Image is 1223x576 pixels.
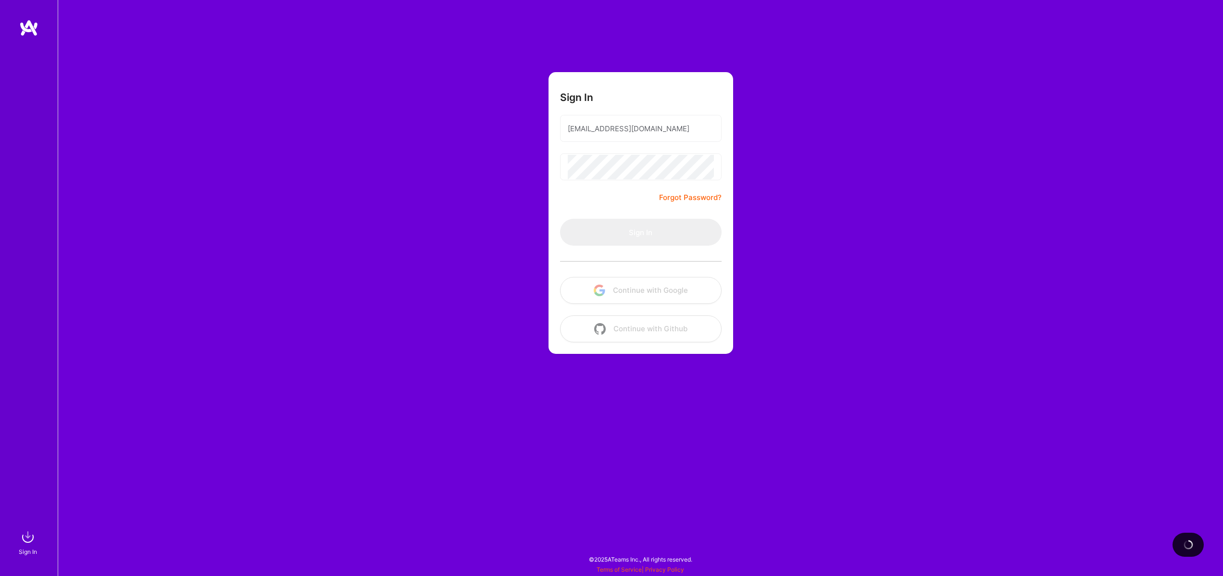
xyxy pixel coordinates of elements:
input: Email... [568,116,714,141]
button: Continue with Github [560,315,722,342]
a: Privacy Policy [645,566,684,573]
button: Sign In [560,219,722,246]
h3: Sign In [560,91,593,103]
a: Terms of Service [597,566,642,573]
img: icon [594,285,605,296]
img: loading [1183,540,1193,550]
a: Forgot Password? [659,192,722,203]
div: © 2025 ATeams Inc., All rights reserved. [58,547,1223,571]
img: sign in [18,527,37,547]
div: Sign In [19,547,37,557]
span: | [597,566,684,573]
a: sign inSign In [20,527,37,557]
img: logo [19,19,38,37]
img: icon [594,323,606,335]
button: Continue with Google [560,277,722,304]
